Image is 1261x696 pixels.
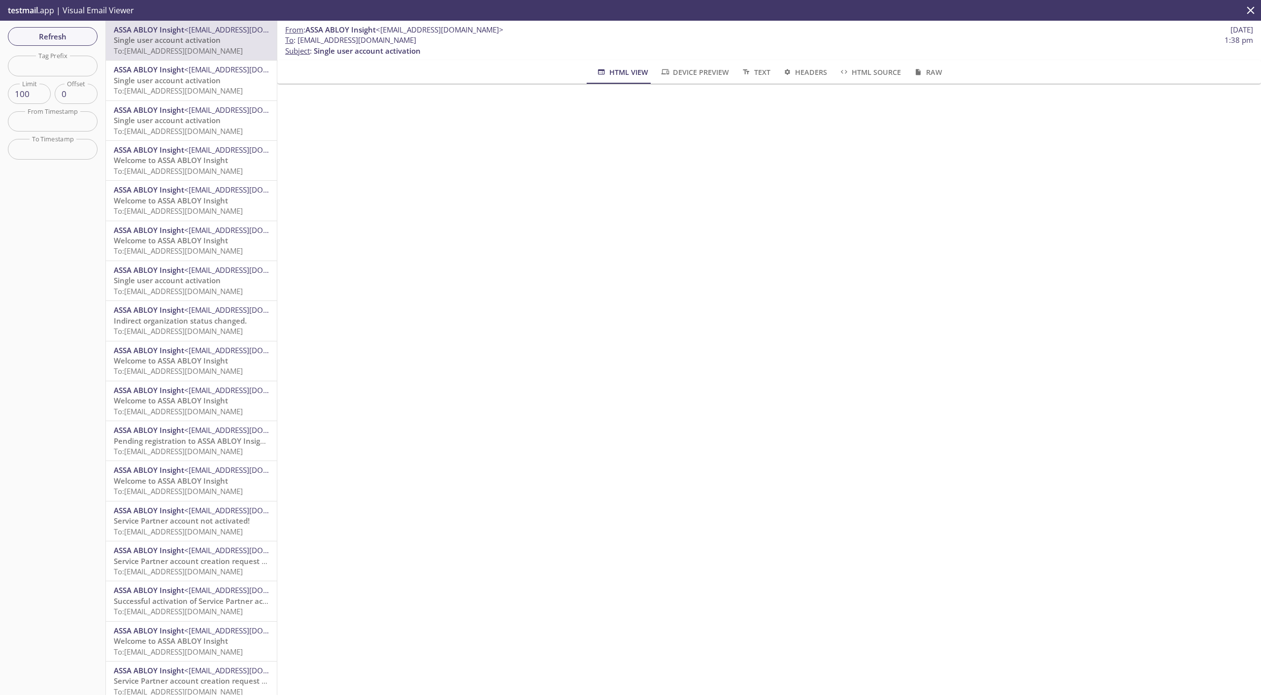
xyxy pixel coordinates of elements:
[184,265,312,275] span: <[EMAIL_ADDRESS][DOMAIN_NAME]>
[114,225,184,235] span: ASSA ABLOY Insight
[8,27,98,46] button: Refresh
[1225,35,1253,45] span: 1:38 pm
[114,545,184,555] span: ASSA ABLOY Insight
[114,275,221,285] span: Single user account activation
[184,25,312,34] span: <[EMAIL_ADDRESS][DOMAIN_NAME]>
[106,501,277,541] div: ASSA ABLOY Insight<[EMAIL_ADDRESS][DOMAIN_NAME]>Service Partner account not activated!To:[EMAIL_A...
[114,246,243,256] span: To: [EMAIL_ADDRESS][DOMAIN_NAME]
[184,185,312,195] span: <[EMAIL_ADDRESS][DOMAIN_NAME]>
[114,105,184,115] span: ASSA ABLOY Insight
[114,436,305,446] span: Pending registration to ASSA ABLOY Insight reminder!
[114,596,285,606] span: Successful activation of Service Partner account!
[913,66,942,78] span: Raw
[285,46,310,56] span: Subject
[1230,25,1253,35] span: [DATE]
[106,141,277,180] div: ASSA ABLOY Insight<[EMAIL_ADDRESS][DOMAIN_NAME]>Welcome to ASSA ABLOY InsightTo:[EMAIL_ADDRESS][D...
[184,145,312,155] span: <[EMAIL_ADDRESS][DOMAIN_NAME]>
[114,286,243,296] span: To: [EMAIL_ADDRESS][DOMAIN_NAME]
[114,626,184,635] span: ASSA ABLOY Insight
[106,421,277,461] div: ASSA ABLOY Insight<[EMAIL_ADDRESS][DOMAIN_NAME]>Pending registration to ASSA ABLOY Insight remind...
[106,461,277,500] div: ASSA ABLOY Insight<[EMAIL_ADDRESS][DOMAIN_NAME]>Welcome to ASSA ABLOY InsightTo:[EMAIL_ADDRESS][D...
[114,585,184,595] span: ASSA ABLOY Insight
[106,622,277,661] div: ASSA ABLOY Insight<[EMAIL_ADDRESS][DOMAIN_NAME]>Welcome to ASSA ABLOY InsightTo:[EMAIL_ADDRESS][D...
[114,527,243,536] span: To: [EMAIL_ADDRESS][DOMAIN_NAME]
[114,356,228,365] span: Welcome to ASSA ABLOY Insight
[114,446,243,456] span: To: [EMAIL_ADDRESS][DOMAIN_NAME]
[106,181,277,220] div: ASSA ABLOY Insight<[EMAIL_ADDRESS][DOMAIN_NAME]>Welcome to ASSA ABLOY InsightTo:[EMAIL_ADDRESS][D...
[106,301,277,340] div: ASSA ABLOY Insight<[EMAIL_ADDRESS][DOMAIN_NAME]>Indirect organization status changed.To:[EMAIL_AD...
[114,647,243,657] span: To: [EMAIL_ADDRESS][DOMAIN_NAME]
[184,585,312,595] span: <[EMAIL_ADDRESS][DOMAIN_NAME]>
[184,545,312,555] span: <[EMAIL_ADDRESS][DOMAIN_NAME]>
[114,326,243,336] span: To: [EMAIL_ADDRESS][DOMAIN_NAME]
[114,385,184,395] span: ASSA ABLOY Insight
[114,166,243,176] span: To: [EMAIL_ADDRESS][DOMAIN_NAME]
[184,665,312,675] span: <[EMAIL_ADDRESS][DOMAIN_NAME]>
[106,21,277,60] div: ASSA ABLOY Insight<[EMAIL_ADDRESS][DOMAIN_NAME]>Single user account activationTo:[EMAIL_ADDRESS][...
[114,145,184,155] span: ASSA ABLOY Insight
[184,105,312,115] span: <[EMAIL_ADDRESS][DOMAIN_NAME]>
[285,25,503,35] span: :
[114,196,228,205] span: Welcome to ASSA ABLOY Insight
[8,5,38,16] span: testmail
[285,25,303,34] span: From
[114,476,228,486] span: Welcome to ASSA ABLOY Insight
[596,66,648,78] span: HTML View
[106,581,277,621] div: ASSA ABLOY Insight<[EMAIL_ADDRESS][DOMAIN_NAME]>Successful activation of Service Partner account!...
[184,65,312,74] span: <[EMAIL_ADDRESS][DOMAIN_NAME]>
[114,206,243,216] span: To: [EMAIL_ADDRESS][DOMAIN_NAME]
[114,396,228,405] span: Welcome to ASSA ABLOY Insight
[184,345,312,355] span: <[EMAIL_ADDRESS][DOMAIN_NAME]>
[839,66,901,78] span: HTML Source
[106,341,277,381] div: ASSA ABLOY Insight<[EMAIL_ADDRESS][DOMAIN_NAME]>Welcome to ASSA ABLOY InsightTo:[EMAIL_ADDRESS][D...
[184,305,312,315] span: <[EMAIL_ADDRESS][DOMAIN_NAME]>
[114,556,298,566] span: Service Partner account creation request submitted
[114,155,228,165] span: Welcome to ASSA ABLOY Insight
[114,35,221,45] span: Single user account activation
[114,235,228,245] span: Welcome to ASSA ABLOY Insight
[114,115,221,125] span: Single user account activation
[106,381,277,421] div: ASSA ABLOY Insight<[EMAIL_ADDRESS][DOMAIN_NAME]>Welcome to ASSA ABLOY InsightTo:[EMAIL_ADDRESS][D...
[114,406,243,416] span: To: [EMAIL_ADDRESS][DOMAIN_NAME]
[114,516,250,526] span: Service Partner account not activated!
[114,75,221,85] span: Single user account activation
[184,225,312,235] span: <[EMAIL_ADDRESS][DOMAIN_NAME]>
[376,25,503,34] span: <[EMAIL_ADDRESS][DOMAIN_NAME]>
[114,25,184,34] span: ASSA ABLOY Insight
[184,626,312,635] span: <[EMAIL_ADDRESS][DOMAIN_NAME]>
[114,265,184,275] span: ASSA ABLOY Insight
[660,66,729,78] span: Device Preview
[106,221,277,261] div: ASSA ABLOY Insight<[EMAIL_ADDRESS][DOMAIN_NAME]>Welcome to ASSA ABLOY InsightTo:[EMAIL_ADDRESS][D...
[114,665,184,675] span: ASSA ABLOY Insight
[114,86,243,96] span: To: [EMAIL_ADDRESS][DOMAIN_NAME]
[114,305,184,315] span: ASSA ABLOY Insight
[114,65,184,74] span: ASSA ABLOY Insight
[114,566,243,576] span: To: [EMAIL_ADDRESS][DOMAIN_NAME]
[16,30,90,43] span: Refresh
[184,505,312,515] span: <[EMAIL_ADDRESS][DOMAIN_NAME]>
[106,61,277,100] div: ASSA ABLOY Insight<[EMAIL_ADDRESS][DOMAIN_NAME]>Single user account activationTo:[EMAIL_ADDRESS][...
[114,316,247,326] span: Indirect organization status changed.
[184,425,312,435] span: <[EMAIL_ADDRESS][DOMAIN_NAME]>
[184,465,312,475] span: <[EMAIL_ADDRESS][DOMAIN_NAME]>
[285,35,416,45] span: : [EMAIL_ADDRESS][DOMAIN_NAME]
[305,25,376,34] span: ASSA ABLOY Insight
[741,66,770,78] span: Text
[106,261,277,300] div: ASSA ABLOY Insight<[EMAIL_ADDRESS][DOMAIN_NAME]>Single user account activationTo:[EMAIL_ADDRESS][...
[285,35,294,45] span: To
[114,366,243,376] span: To: [EMAIL_ADDRESS][DOMAIN_NAME]
[114,505,184,515] span: ASSA ABLOY Insight
[782,66,827,78] span: Headers
[106,541,277,581] div: ASSA ABLOY Insight<[EMAIL_ADDRESS][DOMAIN_NAME]>Service Partner account creation request submitte...
[114,606,243,616] span: To: [EMAIL_ADDRESS][DOMAIN_NAME]
[114,676,298,686] span: Service Partner account creation request submitted
[114,126,243,136] span: To: [EMAIL_ADDRESS][DOMAIN_NAME]
[114,636,228,646] span: Welcome to ASSA ABLOY Insight
[314,46,421,56] span: Single user account activation
[114,46,243,56] span: To: [EMAIL_ADDRESS][DOMAIN_NAME]
[184,385,312,395] span: <[EMAIL_ADDRESS][DOMAIN_NAME]>
[114,425,184,435] span: ASSA ABLOY Insight
[114,345,184,355] span: ASSA ABLOY Insight
[114,465,184,475] span: ASSA ABLOY Insight
[114,486,243,496] span: To: [EMAIL_ADDRESS][DOMAIN_NAME]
